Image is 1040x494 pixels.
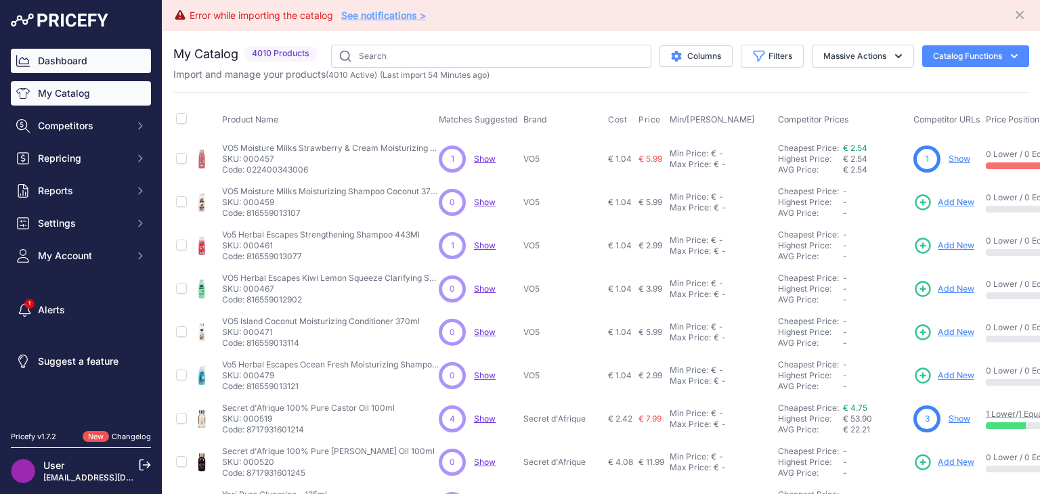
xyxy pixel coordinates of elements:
[716,192,723,202] div: -
[843,338,847,348] span: -
[716,365,723,376] div: -
[523,240,603,251] p: VO5
[938,326,974,339] span: Add New
[778,457,843,468] div: Highest Price:
[222,413,395,424] p: SKU: 000519
[778,446,839,456] a: Cheapest Price:
[843,424,908,435] div: € 22.21
[523,370,603,381] p: VO5
[222,186,439,197] p: VO5 Moisture Milks Moisturizing Shampoo Coconut 370ml
[778,381,843,392] div: AVG Price:
[716,148,723,159] div: -
[843,284,847,294] span: -
[778,154,843,164] div: Highest Price:
[38,152,127,165] span: Repricing
[670,246,711,256] div: Max Price:
[949,154,970,164] a: Show
[716,321,723,332] div: -
[474,413,496,424] span: Show
[843,446,847,456] span: -
[719,419,726,430] div: -
[638,327,662,337] span: € 5.99
[222,294,439,305] p: Code: 816559012902
[778,294,843,305] div: AVG Price:
[173,68,490,81] p: Import and manage your products
[812,45,914,68] button: Massive Actions
[638,370,662,380] span: € 2.99
[778,208,843,219] div: AVG Price:
[11,81,151,106] a: My Catalog
[11,244,151,268] button: My Account
[778,316,839,326] a: Cheapest Price:
[843,186,847,196] span: -
[670,408,708,419] div: Min Price:
[716,235,723,246] div: -
[450,196,455,208] span: 0
[474,327,496,337] a: Show
[711,451,716,462] div: €
[222,457,435,468] p: SKU: 000520
[719,159,726,170] div: -
[222,208,439,219] p: Code: 816559013107
[714,376,719,386] div: €
[11,179,151,203] button: Reports
[11,146,151,171] button: Repricing
[843,359,847,369] span: -
[222,338,420,349] p: Code: 816559013114
[670,376,711,386] div: Max Price:
[986,409,1016,419] a: 1 Lower
[222,251,420,262] p: Code: 816559013077
[938,240,974,252] span: Add New
[670,419,711,430] div: Max Price:
[638,457,664,467] span: € 11.99
[523,114,547,125] span: Brand
[11,349,151,374] a: Suggest a feature
[778,370,843,381] div: Highest Price:
[716,278,723,289] div: -
[222,273,439,284] p: VO5 Herbal Escapes Kiwi Lemon Squeeze Clarifying Shampoo 370ml
[711,321,716,332] div: €
[450,326,455,338] span: 0
[608,114,627,125] span: Cost
[949,413,970,424] a: Show
[474,240,496,250] span: Show
[913,236,974,255] a: Add New
[778,273,839,283] a: Cheapest Price:
[778,251,843,262] div: AVG Price:
[670,235,708,246] div: Min Price:
[450,369,455,382] span: 0
[11,298,151,322] a: Alerts
[474,370,496,380] a: Show
[608,370,632,380] span: € 1.04
[439,114,518,125] span: Matches Suggested
[913,114,980,125] span: Competitor URLs
[714,332,719,343] div: €
[711,192,716,202] div: €
[843,197,847,207] span: -
[843,251,847,261] span: -
[778,424,843,435] div: AVG Price:
[719,332,726,343] div: -
[843,381,847,391] span: -
[11,431,56,443] div: Pricefy v1.7.2
[670,451,708,462] div: Min Price:
[608,154,632,164] span: € 1.04
[608,240,632,250] span: € 1.04
[670,365,708,376] div: Min Price:
[716,408,723,419] div: -
[11,14,108,27] img: Pricefy Logo
[778,284,843,294] div: Highest Price:
[11,49,151,415] nav: Sidebar
[608,114,630,125] button: Cost
[711,408,716,419] div: €
[843,327,847,337] span: -
[843,413,872,424] span: € 53.90
[222,114,278,125] span: Product Name
[474,154,496,164] span: Show
[190,9,333,22] div: Error while importing the catalog
[778,186,839,196] a: Cheapest Price:
[638,197,662,207] span: € 5.99
[222,240,420,251] p: SKU: 000461
[474,197,496,207] a: Show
